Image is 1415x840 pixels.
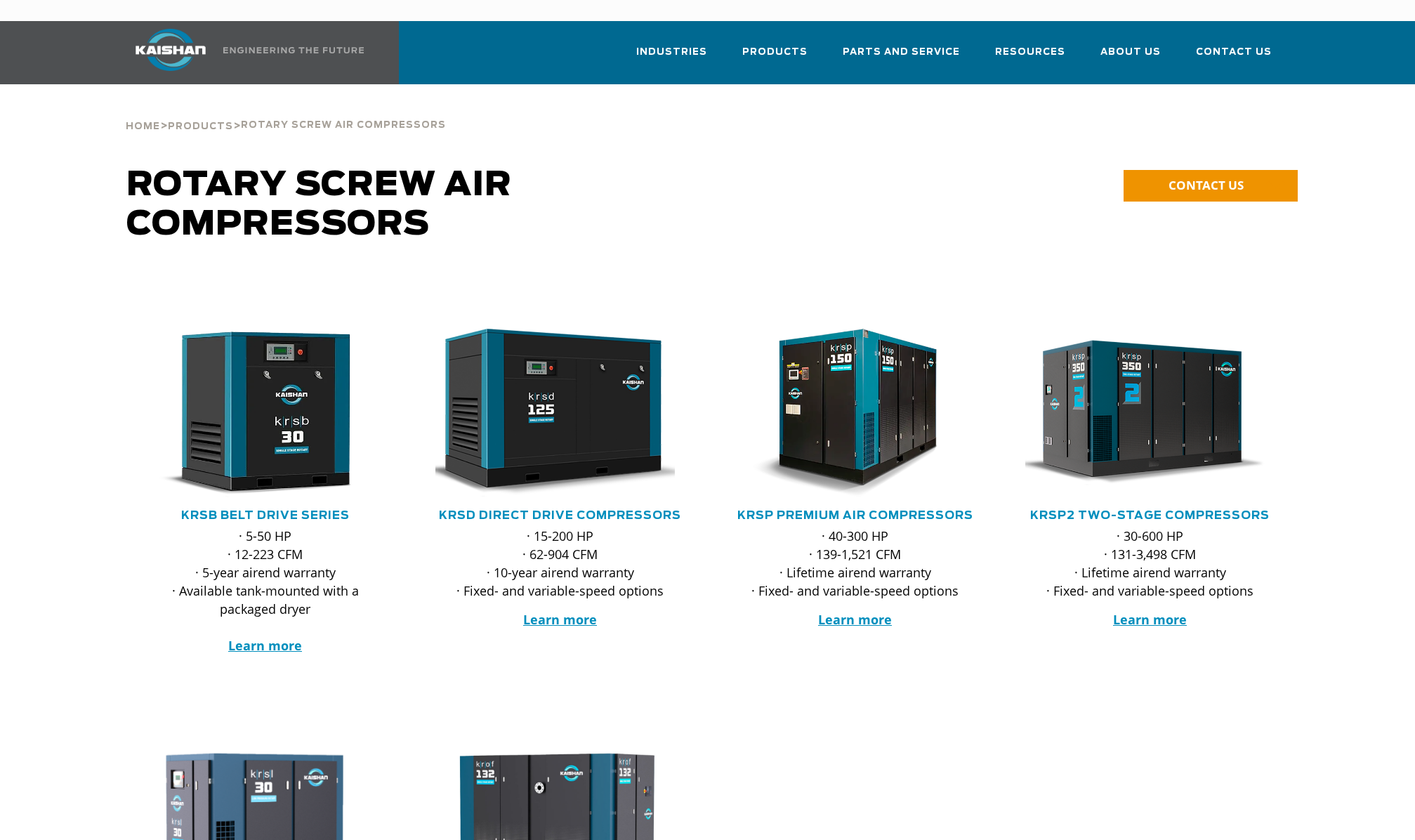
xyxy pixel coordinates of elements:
[425,329,675,497] img: krsd125
[168,122,233,131] span: Products
[1015,329,1265,497] img: krsp350
[818,611,892,628] a: Learn more
[168,119,233,132] a: Products
[523,611,597,628] a: Learn more
[223,47,364,53] img: Engineering the future
[140,527,390,655] p: · 5-50 HP · 12-223 CFM · 5-year airend warranty · Available tank-mounted with a packaged dryer
[1025,527,1275,600] p: · 30-600 HP · 131-3,498 CFM · Lifetime airend warranty · Fixed- and variable-speed options
[126,169,512,242] span: Rotary Screw Air Compressors
[742,34,808,81] a: Products
[1030,510,1270,521] a: KRSP2 Two-Stage Compressors
[730,329,980,497] div: krsp150
[1100,34,1161,81] a: About Us
[140,329,390,497] div: krsb30
[1196,34,1272,81] a: Contact Us
[843,44,960,60] span: Parts and Service
[995,34,1065,81] a: Resources
[118,21,367,84] a: Kaishan USA
[435,329,685,497] div: krsd125
[636,44,707,60] span: Industries
[228,637,302,654] a: Learn more
[1169,177,1244,193] span: CONTACT US
[126,119,160,132] a: Home
[737,510,973,521] a: KRSP Premium Air Compressors
[1196,44,1272,60] span: Contact Us
[742,44,808,60] span: Products
[118,29,223,71] img: kaishan logo
[241,121,446,130] span: Rotary Screw Air Compressors
[130,329,380,497] img: krsb30
[181,510,350,521] a: KRSB Belt Drive Series
[730,527,980,600] p: · 40-300 HP · 139-1,521 CFM · Lifetime airend warranty · Fixed- and variable-speed options
[1100,44,1161,60] span: About Us
[126,122,160,131] span: Home
[843,34,960,81] a: Parts and Service
[435,527,685,600] p: · 15-200 HP · 62-904 CFM · 10-year airend warranty · Fixed- and variable-speed options
[126,84,446,138] div: > >
[636,34,707,81] a: Industries
[995,44,1065,60] span: Resources
[439,510,681,521] a: KRSD Direct Drive Compressors
[720,329,970,497] img: krsp150
[1025,329,1275,497] div: krsp350
[1113,611,1187,628] a: Learn more
[1124,170,1298,202] a: CONTACT US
